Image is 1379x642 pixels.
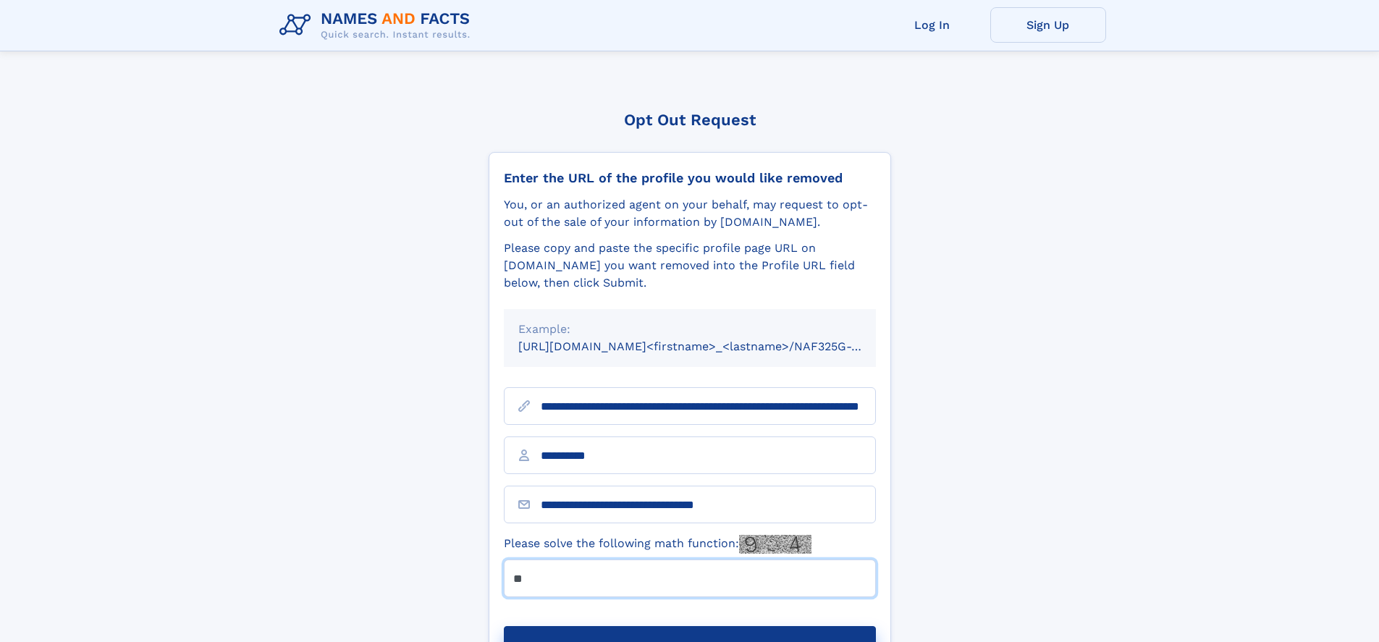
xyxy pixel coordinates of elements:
[518,321,861,338] div: Example:
[990,7,1106,43] a: Sign Up
[274,6,482,45] img: Logo Names and Facts
[489,111,891,129] div: Opt Out Request
[874,7,990,43] a: Log In
[504,170,876,186] div: Enter the URL of the profile you would like removed
[504,535,811,554] label: Please solve the following math function:
[504,240,876,292] div: Please copy and paste the specific profile page URL on [DOMAIN_NAME] you want removed into the Pr...
[518,339,903,353] small: [URL][DOMAIN_NAME]<firstname>_<lastname>/NAF325G-xxxxxxxx
[504,196,876,231] div: You, or an authorized agent on your behalf, may request to opt-out of the sale of your informatio...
